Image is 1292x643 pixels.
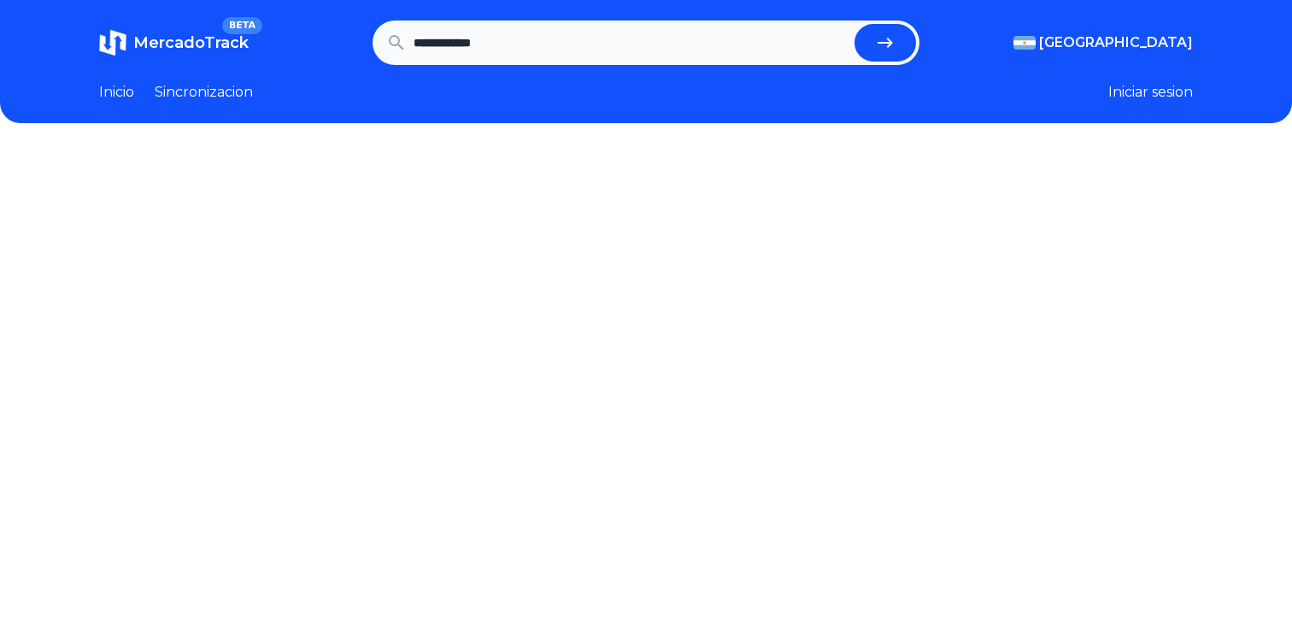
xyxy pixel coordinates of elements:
button: [GEOGRAPHIC_DATA] [1013,32,1193,53]
span: MercadoTrack [133,33,249,52]
img: Argentina [1013,36,1036,50]
span: [GEOGRAPHIC_DATA] [1039,32,1193,53]
a: Inicio [99,82,134,103]
a: MercadoTrackBETA [99,29,249,56]
span: BETA [222,17,262,34]
a: Sincronizacion [155,82,253,103]
button: Iniciar sesion [1108,82,1193,103]
img: MercadoTrack [99,29,126,56]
